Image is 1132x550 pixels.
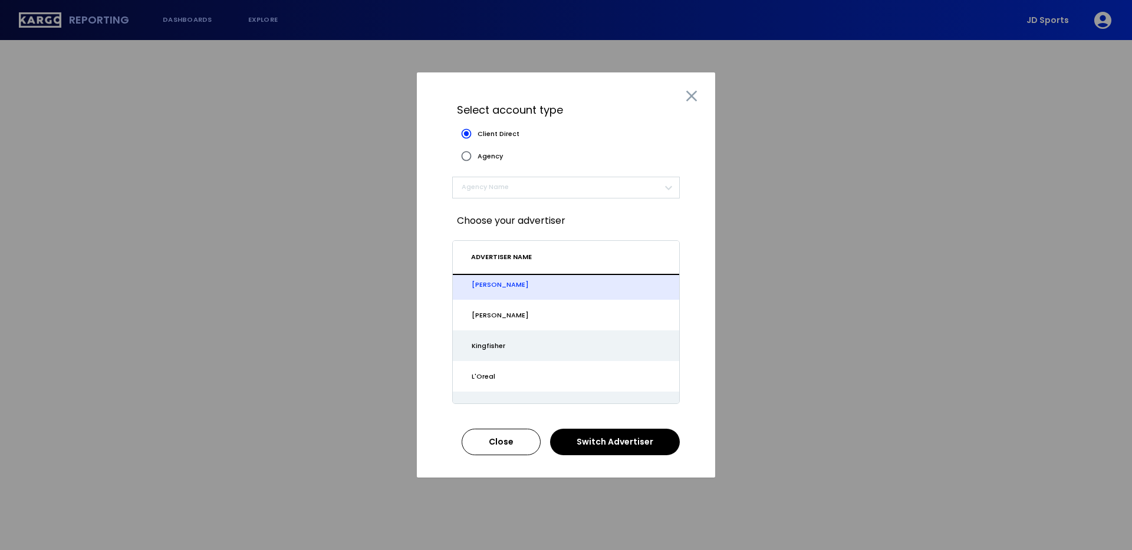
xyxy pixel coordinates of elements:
[457,100,675,120] p: Select account type
[472,312,577,319] div: [PERSON_NAME]
[478,130,519,138] span: Client Direct
[472,342,577,350] div: Kingfisher
[577,438,653,445] div: Switch Advertiser
[462,429,541,455] button: Close
[472,373,577,380] div: L'Oreal
[472,281,577,289] div: [PERSON_NAME]
[478,153,503,160] span: Agency
[462,181,661,194] span: ​
[452,198,680,240] p: Choose your advertiser
[471,253,532,262] span: ADVERTISER NAME
[489,438,514,445] div: Close
[550,429,680,455] button: Switch Advertiser
[472,403,577,411] div: Loccitane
